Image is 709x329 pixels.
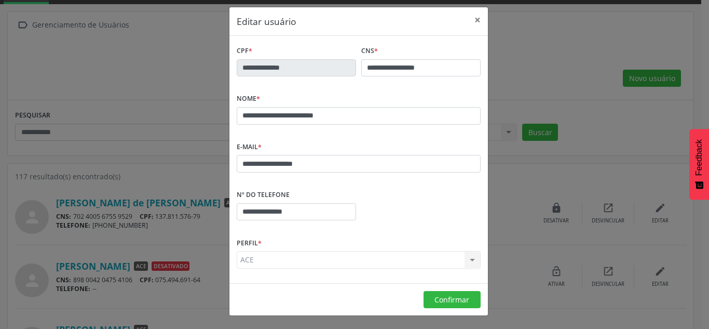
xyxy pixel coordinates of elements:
[424,291,481,309] button: Confirmar
[467,7,488,33] button: Close
[361,43,378,59] label: CNS
[237,235,262,251] label: Perfil
[694,139,704,176] span: Feedback
[237,91,260,107] label: Nome
[237,15,296,28] h5: Editar usuário
[689,129,709,200] button: Feedback - Mostrar pesquisa
[237,139,262,155] label: E-mail
[434,295,469,305] span: Confirmar
[237,187,290,203] label: Nº do Telefone
[237,43,252,59] label: CPF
